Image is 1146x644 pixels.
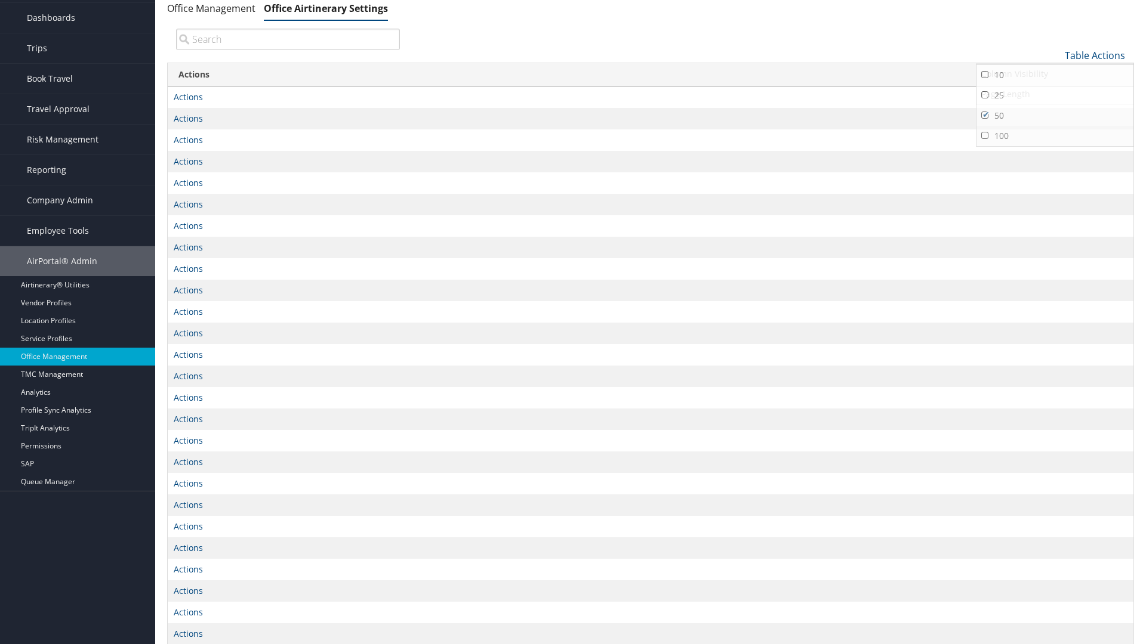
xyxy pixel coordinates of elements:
[976,85,1133,106] a: 25
[976,64,1133,84] a: Column Visibility
[27,3,75,33] span: Dashboards
[27,94,90,124] span: Travel Approval
[976,106,1133,126] a: 50
[27,125,98,154] span: Risk Management
[27,246,97,276] span: AirPortal® Admin
[976,126,1133,146] a: 100
[27,33,47,63] span: Trips
[27,64,73,94] span: Book Travel
[27,185,93,215] span: Company Admin
[27,216,89,246] span: Employee Tools
[976,65,1133,85] a: 10
[27,155,66,185] span: Reporting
